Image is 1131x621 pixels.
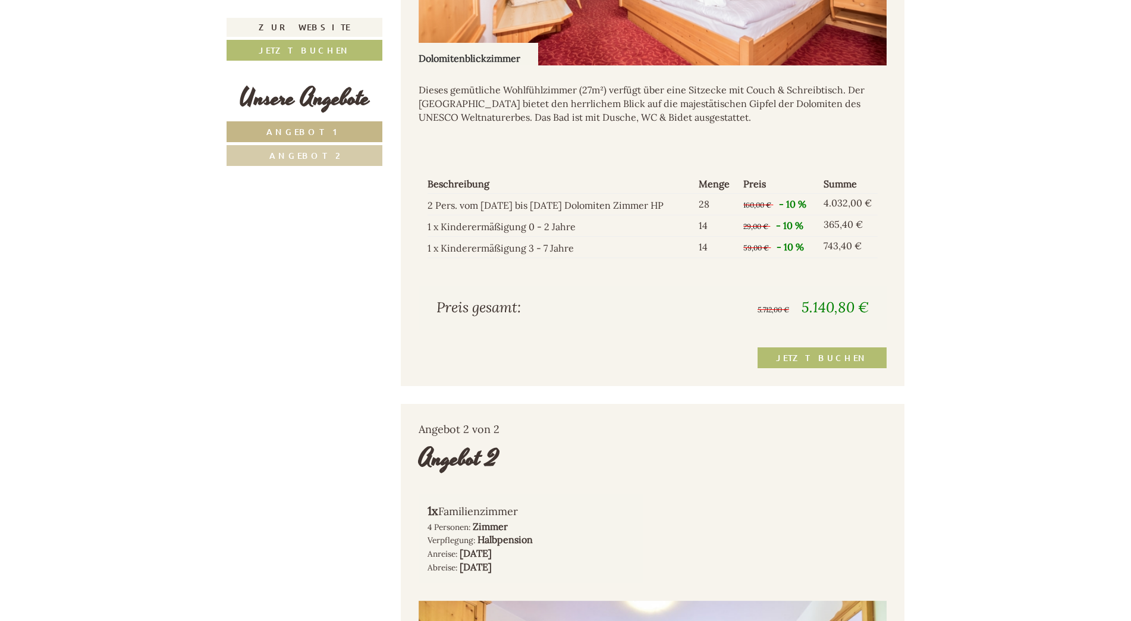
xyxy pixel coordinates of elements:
[419,442,499,476] div: Angebot 2
[419,43,538,65] div: Dolomitenblickzimmer
[227,81,382,115] div: Unsere Angebote
[743,200,771,209] span: 160,00 €
[227,40,382,61] a: Jetzt buchen
[694,215,739,237] td: 14
[694,194,739,215] td: 28
[460,547,492,559] b: [DATE]
[428,297,653,318] div: Preis gesamt:
[819,194,878,215] td: 4.032,00 €
[428,236,695,258] td: 1 x Kinderermäßigung 3 - 7 Jahre
[694,236,739,258] td: 14
[266,126,343,137] span: Angebot 1
[428,194,695,215] td: 2 Pers. vom [DATE] bis [DATE] Dolomiten Zimmer HP
[776,219,803,231] span: - 10 %
[739,175,819,193] th: Preis
[227,18,382,37] a: Zur Website
[802,298,869,316] span: 5.140,80 €
[428,562,457,573] small: Abreise:
[428,175,695,193] th: Beschreibung
[743,222,768,231] span: 29,00 €
[758,305,789,314] span: 5.712,00 €
[428,535,475,545] small: Verpflegung:
[460,561,492,573] b: [DATE]
[819,215,878,237] td: 365,40 €
[743,243,769,252] span: 59,00 €
[428,503,635,520] div: Familienzimmer
[428,522,470,532] small: 4 Personen:
[477,534,533,545] b: Halbpension
[777,241,804,253] span: - 10 %
[819,236,878,258] td: 743,40 €
[428,503,438,518] b: 1x
[758,347,887,368] a: Jetzt buchen
[269,150,340,161] span: Angebot 2
[419,83,887,124] p: Dieses gemütliche Wohlfühlzimmer (27m²) verfügt über eine Sitzecke mit Couch & Schreibtisch. Der ...
[694,175,739,193] th: Menge
[428,548,457,559] small: Anreise:
[819,175,878,193] th: Summe
[428,215,695,237] td: 1 x Kinderermäßigung 0 - 2 Jahre
[779,198,806,210] span: - 10 %
[419,422,499,436] span: Angebot 2 von 2
[473,520,508,532] b: Zimmer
